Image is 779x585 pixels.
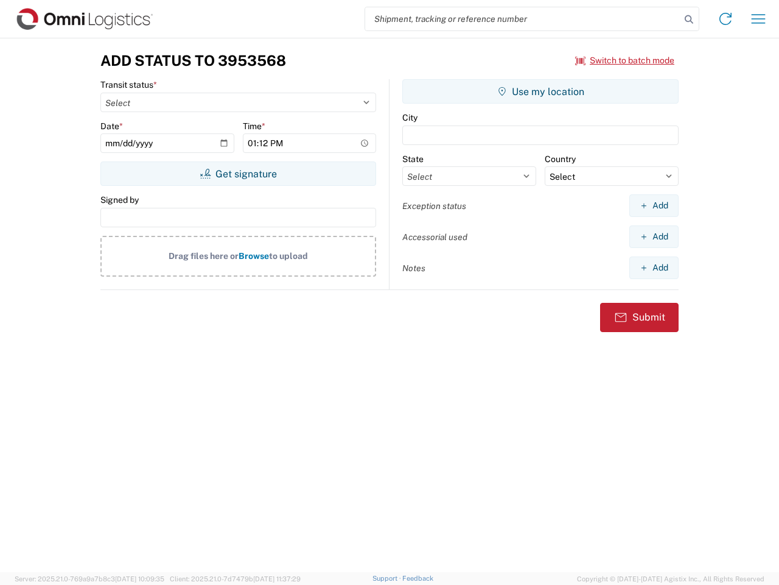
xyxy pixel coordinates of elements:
[253,575,301,583] span: [DATE] 11:37:29
[100,79,157,90] label: Transit status
[402,575,433,582] a: Feedback
[629,225,679,248] button: Add
[402,232,467,243] label: Accessorial used
[577,573,764,584] span: Copyright © [DATE]-[DATE] Agistix Inc., All Rights Reserved
[100,121,123,132] label: Date
[402,200,466,211] label: Exception status
[402,79,679,104] button: Use my location
[243,121,265,132] label: Time
[100,194,139,205] label: Signed by
[100,161,376,186] button: Get signature
[170,575,301,583] span: Client: 2025.21.0-7d7479b
[365,7,680,30] input: Shipment, tracking or reference number
[372,575,403,582] a: Support
[100,52,286,69] h3: Add Status to 3953568
[575,51,674,71] button: Switch to batch mode
[269,251,308,261] span: to upload
[402,263,425,274] label: Notes
[629,194,679,217] button: Add
[545,154,576,165] label: Country
[15,575,164,583] span: Server: 2025.21.0-769a9a7b8c3
[600,303,679,332] button: Submit
[402,154,424,165] label: State
[239,251,269,261] span: Browse
[402,112,417,123] label: City
[169,251,239,261] span: Drag files here or
[115,575,164,583] span: [DATE] 10:09:35
[629,257,679,279] button: Add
